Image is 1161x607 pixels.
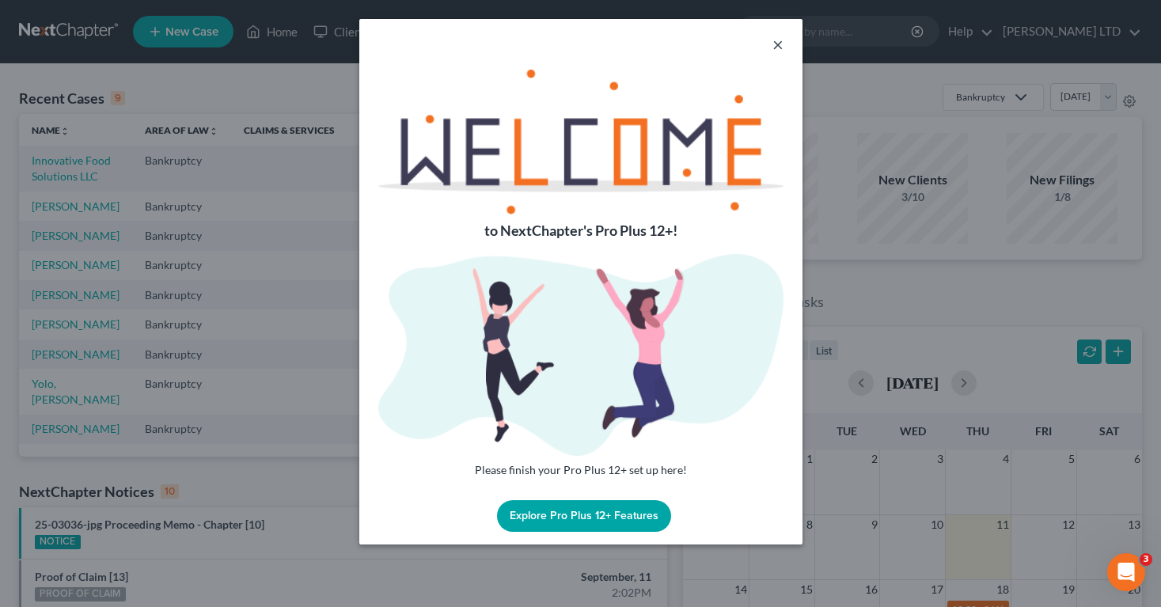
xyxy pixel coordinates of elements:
p: to NextChapter's Pro Plus 12+! [378,221,783,241]
button: Explore Pro Plus 12+ Features [497,500,671,532]
img: welcome-text-e93f4f82ca6d878d2ad9a3ded85473c796df44e9f91f246eb1f7c07e4ed40195.png [378,70,783,214]
p: Please finish your Pro Plus 12+ set up here! [378,462,783,478]
span: 3 [1140,553,1152,566]
button: × [772,35,783,54]
img: welcome-image-a26b3a25d675c260772de98b9467ebac63c13b2f3984d8371938e0f217e76b47.png [378,254,783,456]
iframe: Intercom live chat [1107,553,1145,591]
